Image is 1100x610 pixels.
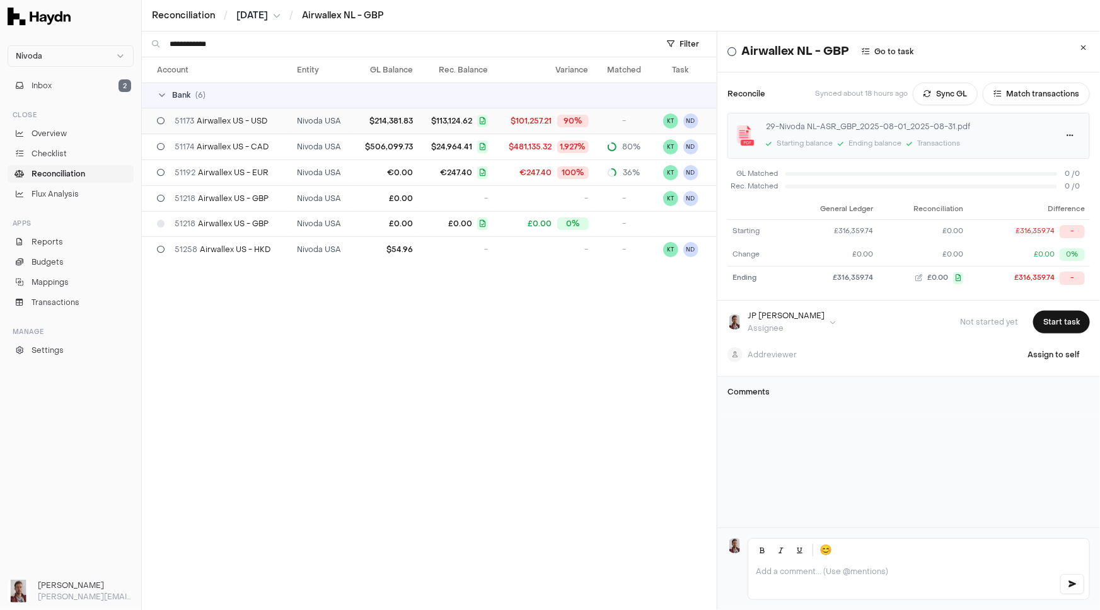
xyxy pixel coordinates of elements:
[236,9,268,22] span: [DATE]
[777,139,833,149] div: Starting balance
[683,242,698,257] button: ND
[1060,225,1085,238] div: -
[418,57,493,83] th: Rec. Balance
[917,139,960,149] div: Transactions
[175,116,267,126] span: Airwallex US - USD
[557,166,589,179] div: 100%
[292,57,353,83] th: Entity
[683,165,698,180] button: ND
[683,113,698,129] button: ND
[8,45,134,67] button: Nivoda
[622,116,626,126] span: -
[493,57,593,83] th: Variance
[557,115,589,127] div: 90%
[175,219,269,229] span: Airwallex US - GBP
[753,541,771,559] button: Bold (Ctrl+B)
[683,139,698,154] button: ND
[727,314,743,330] img: JP Smit
[585,193,589,204] span: -
[848,139,901,149] div: Ending balance
[663,165,678,180] button: KT
[622,168,641,178] span: 36%
[736,125,756,146] img: application/pdf
[172,90,190,100] span: Bank
[8,213,134,233] div: Apps
[32,80,52,91] span: Inbox
[32,236,63,248] span: Reports
[484,193,488,204] span: -
[983,83,1090,105] button: Match transactions
[1014,273,1055,284] div: £316,359.74
[727,347,797,362] button: Addreviewer
[789,250,874,260] div: £0.00
[175,142,194,152] span: 51174
[748,323,825,333] div: Assignee
[727,387,1090,397] h3: Comments
[32,168,85,180] span: Reconciliation
[32,277,69,288] span: Mappings
[594,57,655,83] th: Matched
[440,168,472,178] span: €247.40
[16,51,42,61] span: Nivoda
[353,57,418,83] th: GL Balance
[32,148,67,159] span: Checklist
[292,211,353,236] td: Nivoda USA
[353,108,418,134] td: $214,381.83
[622,245,626,255] span: -
[8,165,134,183] a: Reconciliation
[727,220,784,243] td: Starting
[353,236,418,262] td: $54.96
[528,219,552,229] span: £0.00
[883,272,963,284] button: £0.00
[292,108,353,134] td: Nivoda USA
[509,142,552,152] span: $481,135.32
[878,200,968,220] th: Reconciliation
[195,90,206,100] span: ( 6 )
[789,226,874,237] div: £316,359.74
[663,191,678,206] span: KT
[8,342,134,359] a: Settings
[622,193,626,204] span: -
[663,242,678,257] span: KT
[448,219,472,229] span: £0.00
[883,226,963,237] button: £0.00
[431,116,472,126] span: $113,124.62
[175,245,270,255] span: Airwallex US - HKD
[1034,250,1055,260] div: £0.00
[221,9,230,21] span: /
[968,200,1090,220] th: Difference
[175,219,195,229] span: 51218
[8,77,134,95] button: Inbox2
[942,250,963,260] span: £0.00
[236,9,281,22] button: [DATE]
[302,9,384,21] a: Airwallex NL - GBP
[32,345,64,356] span: Settings
[1060,248,1085,262] div: 0%
[748,350,797,360] span: Add reviewer
[883,250,963,260] button: £0.00
[680,39,699,49] span: Filter
[175,168,269,178] span: Airwallex US - EUR
[431,142,472,152] span: $24,964.41
[8,185,134,203] a: Flux Analysis
[287,9,296,21] span: /
[8,294,134,311] a: Transactions
[175,116,194,126] span: 51173
[727,311,836,333] button: JP SmitJP [PERSON_NAME]Assignee
[175,193,195,204] span: 51218
[913,83,978,105] button: Sync GL
[622,219,626,229] span: -
[815,89,908,100] p: Synced about 18 hours ago
[854,42,921,62] button: Go to task
[38,591,134,602] p: [PERSON_NAME][EMAIL_ADDRESS][DOMAIN_NAME]
[727,538,743,553] img: JP Smit
[727,267,784,290] td: Ending
[784,200,879,220] th: General Ledger
[175,245,197,255] span: 51258
[727,181,778,192] div: Rec. Matched
[8,8,71,25] img: Haydn Logo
